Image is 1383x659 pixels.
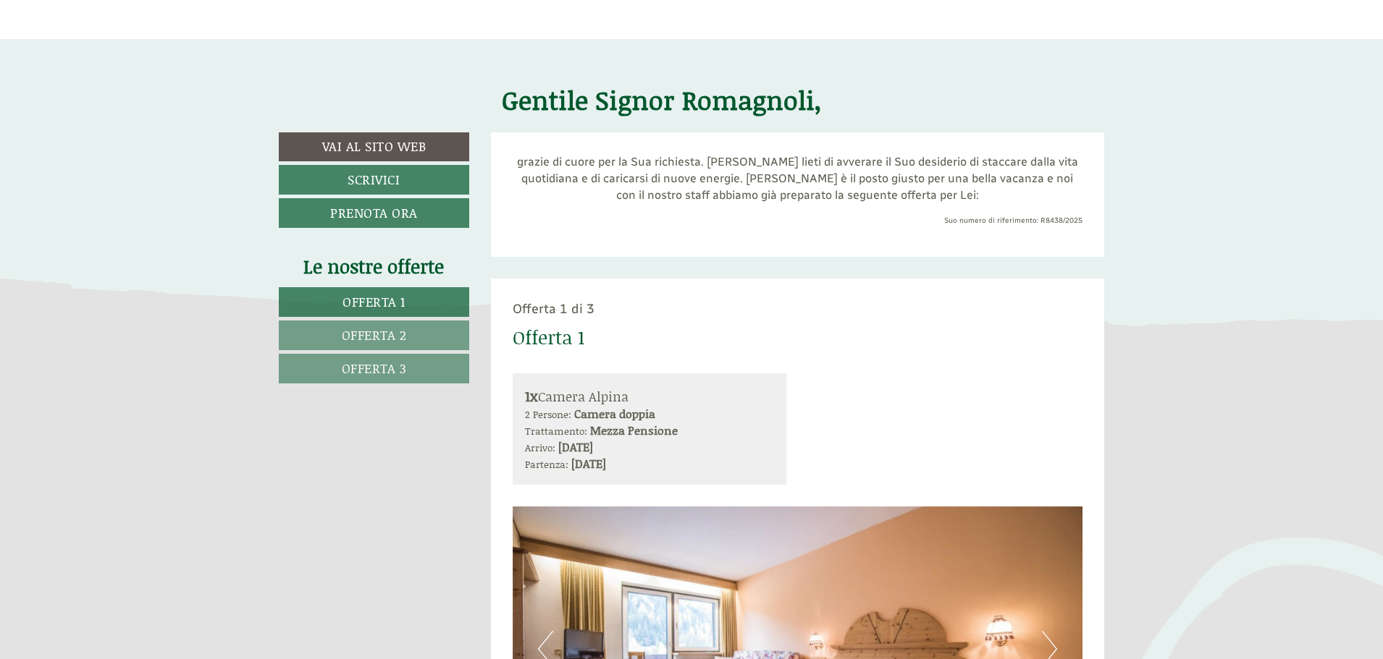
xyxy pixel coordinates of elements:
[590,422,678,438] b: Mezza Pensione
[525,407,571,422] small: 2 Persone:
[525,386,538,406] b: 1x
[342,359,407,378] span: Offerta 3
[342,292,405,311] span: Offerta 1
[525,456,568,472] small: Partenza:
[279,253,469,280] div: Le nostre offerte
[525,386,775,407] div: Camera Alpina
[574,405,655,422] b: Camera doppia
[571,455,606,472] b: [DATE]
[558,438,593,455] b: [DATE]
[502,86,822,115] h1: Gentile Signor Romagnoli,
[279,132,469,161] a: Vai al sito web
[513,324,584,351] div: Offerta 1
[525,440,555,455] small: Arrivo:
[342,326,407,344] span: Offerta 2
[513,154,1083,204] p: grazie di cuore per la Sua richiesta. [PERSON_NAME] lieti di avverare il Suo desiderio di staccar...
[525,423,587,438] small: Trattamento:
[279,198,469,228] a: Prenota ora
[513,301,594,317] span: Offerta 1 di 3
[279,165,469,195] a: Scrivici
[944,216,1083,225] span: Suo numero di riferimento: R8438/2025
